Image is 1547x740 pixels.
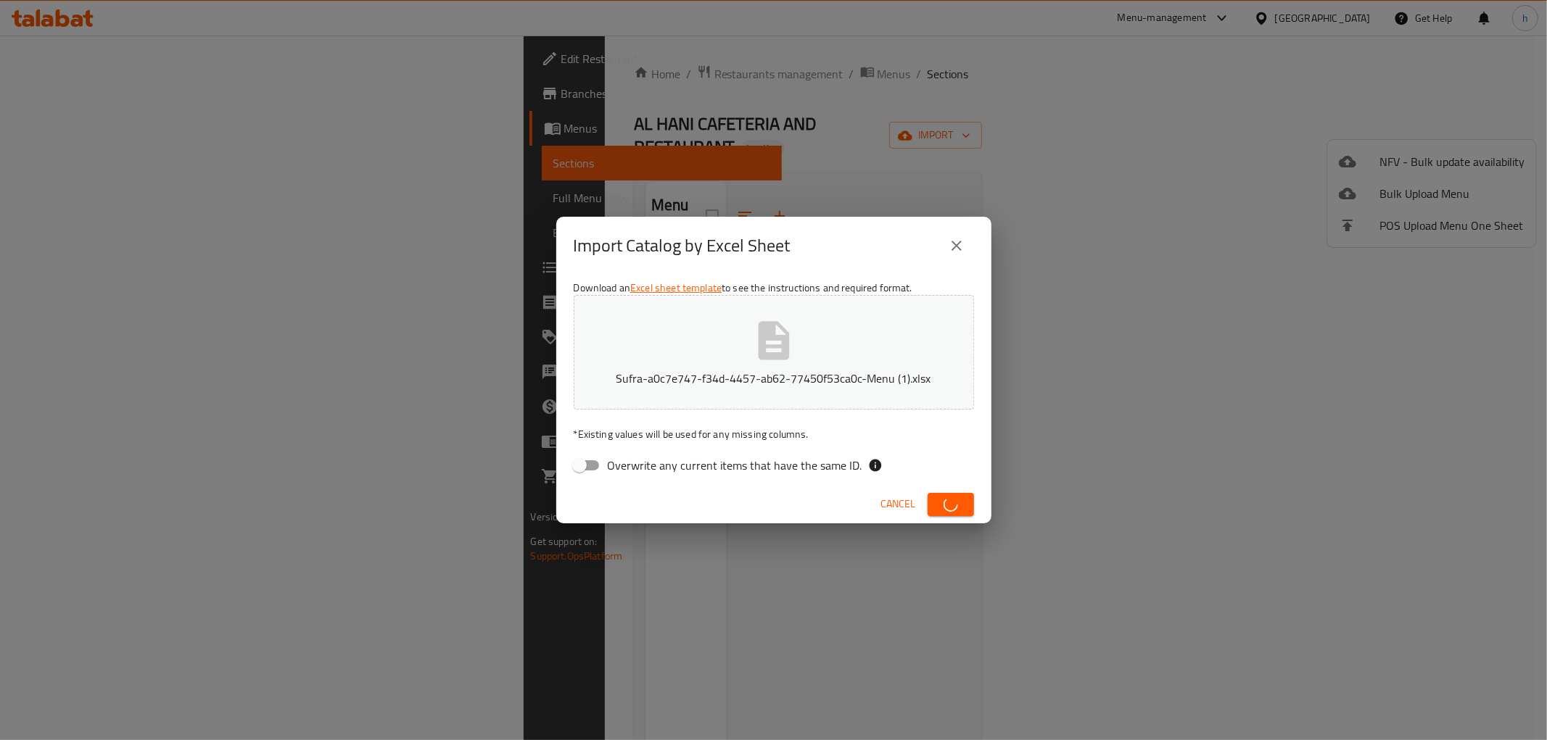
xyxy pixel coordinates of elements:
[939,228,974,263] button: close
[574,234,791,257] h2: Import Catalog by Excel Sheet
[596,370,952,387] p: Sufra-a0c7e747-f34d-4457-ab62-77450f53ca0c-Menu (1).xlsx
[881,495,916,513] span: Cancel
[608,457,862,474] span: Overwrite any current items that have the same ID.
[574,427,974,441] p: Existing values will be used for any missing columns.
[556,275,991,485] div: Download an to see the instructions and required format.
[630,278,722,297] a: Excel sheet template
[574,295,974,410] button: Sufra-a0c7e747-f34d-4457-ab62-77450f53ca0c-Menu (1).xlsx
[868,458,883,473] svg: If the overwrite option isn't selected, then the items that match an existing ID will be ignored ...
[875,491,922,517] button: Cancel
